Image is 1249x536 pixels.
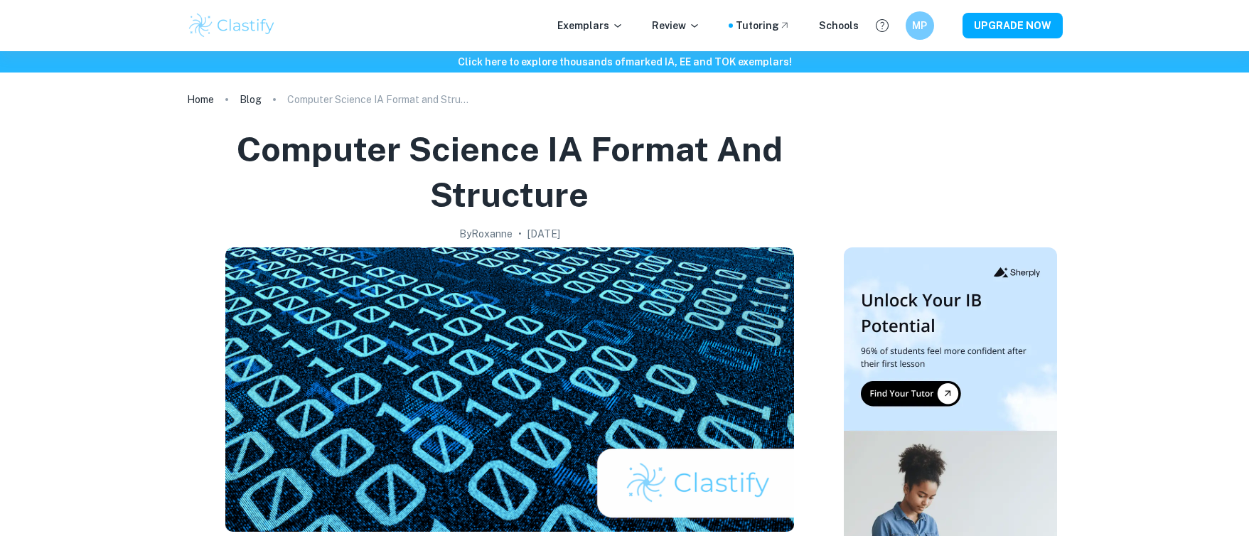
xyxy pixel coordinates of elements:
[870,14,894,38] button: Help and Feedback
[557,18,623,33] p: Exemplars
[287,92,472,107] p: Computer Science IA Format and Structure
[906,11,934,40] button: MP
[736,18,790,33] a: Tutoring
[652,18,700,33] p: Review
[518,226,522,242] p: •
[187,11,277,40] img: Clastify logo
[193,127,827,218] h1: Computer Science IA Format and Structure
[225,247,794,532] img: Computer Science IA Format and Structure cover image
[459,226,513,242] h2: By Roxanne
[819,18,859,33] a: Schools
[187,90,214,109] a: Home
[963,13,1063,38] button: UPGRADE NOW
[240,90,262,109] a: Blog
[911,18,928,33] h6: MP
[3,54,1246,70] h6: Click here to explore thousands of marked IA, EE and TOK exemplars !
[527,226,560,242] h2: [DATE]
